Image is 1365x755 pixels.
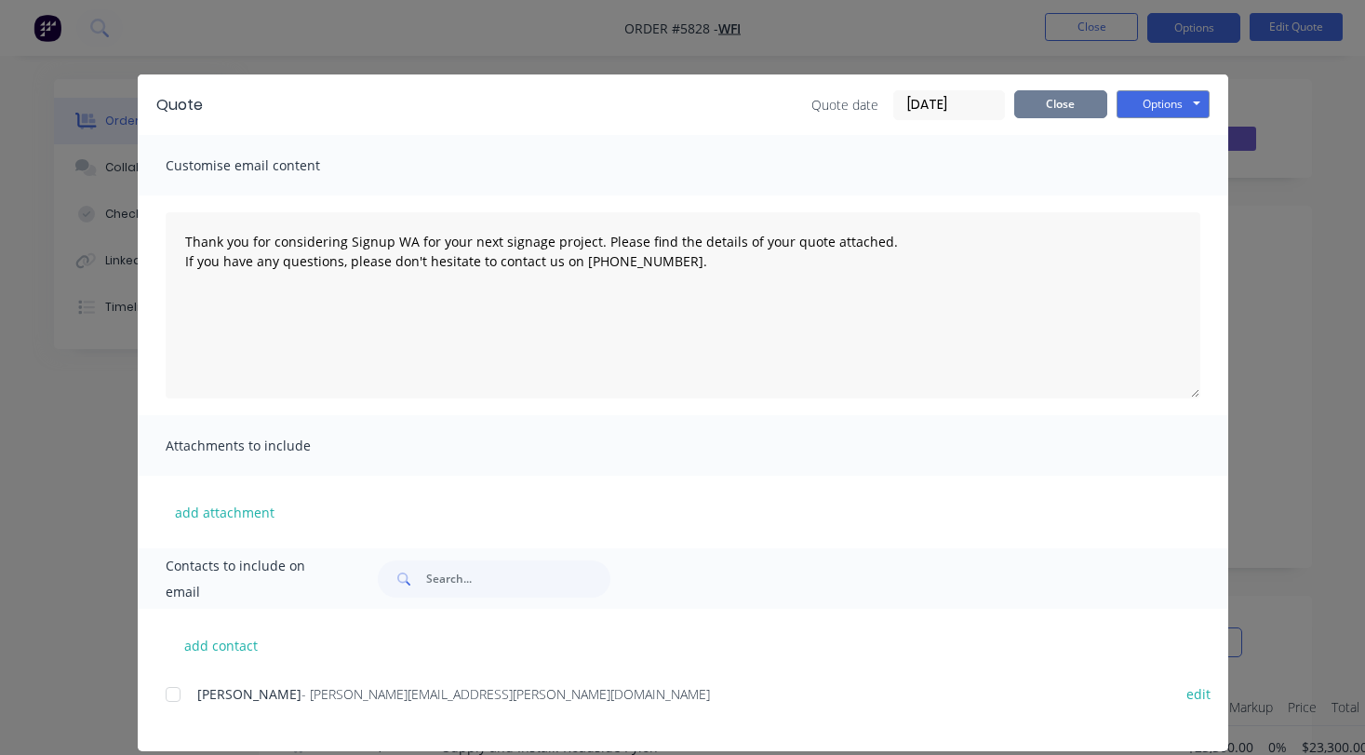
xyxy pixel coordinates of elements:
[166,153,370,179] span: Customise email content
[811,95,878,115] span: Quote date
[166,631,277,659] button: add contact
[197,685,301,703] span: [PERSON_NAME]
[166,433,370,459] span: Attachments to include
[166,553,332,605] span: Contacts to include on email
[156,94,203,116] div: Quote
[166,498,284,526] button: add attachment
[1014,90,1107,118] button: Close
[166,212,1200,398] textarea: Thank you for considering Signup WA for your next signage project. Please find the details of you...
[1175,681,1222,707] button: edit
[426,560,610,598] input: Search...
[1117,90,1210,118] button: Options
[301,685,710,703] span: - [PERSON_NAME][EMAIL_ADDRESS][PERSON_NAME][DOMAIN_NAME]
